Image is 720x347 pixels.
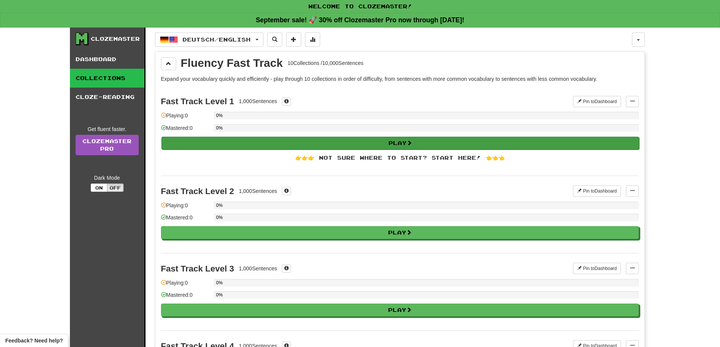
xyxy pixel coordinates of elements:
[161,214,210,226] div: Mastered: 0
[161,112,210,124] div: Playing: 0
[305,32,320,47] button: More stats
[161,291,210,304] div: Mastered: 0
[161,279,210,291] div: Playing: 0
[573,96,621,107] button: Pin toDashboard
[161,75,639,83] p: Expand your vocabulary quickly and efficiently - play through 10 collections in order of difficul...
[161,154,639,162] div: 👉👉👉 Not sure where to start? Start here! 👈👈👈
[76,125,139,133] div: Get fluent faster.
[239,265,277,272] div: 1,000 Sentences
[161,202,210,214] div: Playing: 0
[573,263,621,274] button: Pin toDashboard
[161,264,234,273] div: Fast Track Level 3
[267,32,282,47] button: Search sentences
[76,135,139,155] a: ClozemasterPro
[239,97,277,105] div: 1,000 Sentences
[161,97,234,106] div: Fast Track Level 1
[161,226,639,239] button: Play
[70,69,144,88] a: Collections
[107,184,124,192] button: Off
[181,57,283,69] div: Fluency Fast Track
[91,184,107,192] button: On
[91,35,140,43] div: Clozemaster
[76,174,139,182] div: Dark Mode
[239,187,277,195] div: 1,000 Sentences
[5,337,63,344] span: Open feedback widget
[288,59,364,67] div: 10 Collections / 10,000 Sentences
[161,137,639,150] button: Play
[573,185,621,197] button: Pin toDashboard
[70,88,144,106] a: Cloze-Reading
[161,187,234,196] div: Fast Track Level 2
[70,50,144,69] a: Dashboard
[161,304,639,316] button: Play
[286,32,301,47] button: Add sentence to collection
[183,36,251,43] span: Deutsch / English
[161,124,210,137] div: Mastered: 0
[256,16,465,24] strong: September sale! 🚀 30% off Clozemaster Pro now through [DATE]!
[155,32,263,47] button: Deutsch/English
